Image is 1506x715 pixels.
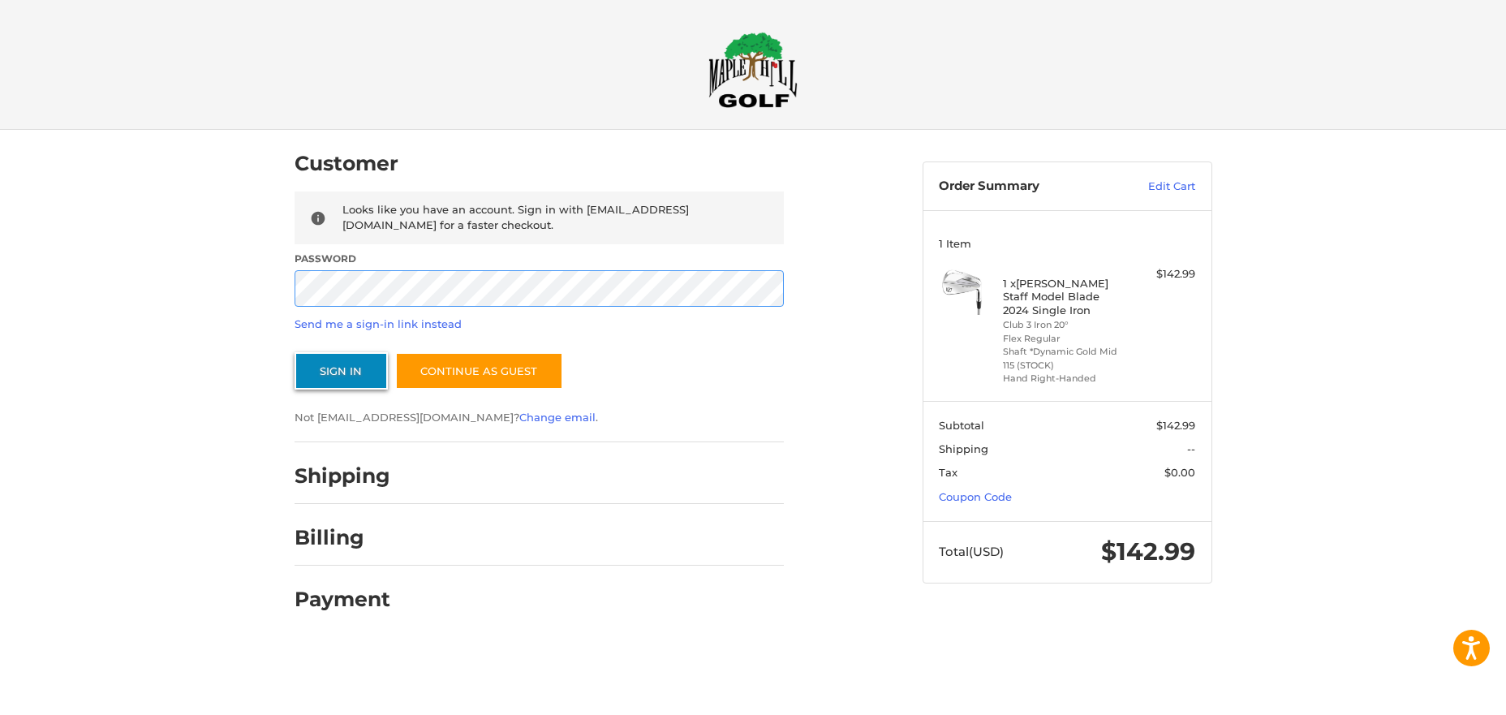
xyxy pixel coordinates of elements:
[295,525,389,550] h2: Billing
[1101,536,1195,566] span: $142.99
[939,237,1195,250] h3: 1 Item
[708,32,798,108] img: Maple Hill Golf
[295,252,784,266] label: Password
[1113,179,1195,195] a: Edit Cart
[519,411,596,424] a: Change email
[1131,266,1195,282] div: $142.99
[295,352,388,390] button: Sign In
[939,466,957,479] span: Tax
[295,463,390,489] h2: Shipping
[939,490,1012,503] a: Coupon Code
[1187,442,1195,455] span: --
[1164,466,1195,479] span: $0.00
[1003,372,1127,385] li: Hand Right-Handed
[939,419,984,432] span: Subtotal
[939,544,1004,559] span: Total (USD)
[395,352,563,390] a: Continue as guest
[939,179,1113,195] h3: Order Summary
[1372,671,1506,715] iframe: Google Customer Reviews
[1003,345,1127,372] li: Shaft *Dynamic Gold Mid 115 (STOCK)
[1003,332,1127,346] li: Flex Regular
[939,442,988,455] span: Shipping
[295,317,462,330] a: Send me a sign-in link instead
[1156,419,1195,432] span: $142.99
[1003,277,1127,317] h4: 1 x [PERSON_NAME] Staff Model Blade 2024 Single Iron
[1003,318,1127,332] li: Club 3 Iron 20°
[342,203,689,232] span: Looks like you have an account. Sign in with [EMAIL_ADDRESS][DOMAIN_NAME] for a faster checkout.
[295,587,390,612] h2: Payment
[295,410,784,426] p: Not [EMAIL_ADDRESS][DOMAIN_NAME]? .
[295,151,398,176] h2: Customer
